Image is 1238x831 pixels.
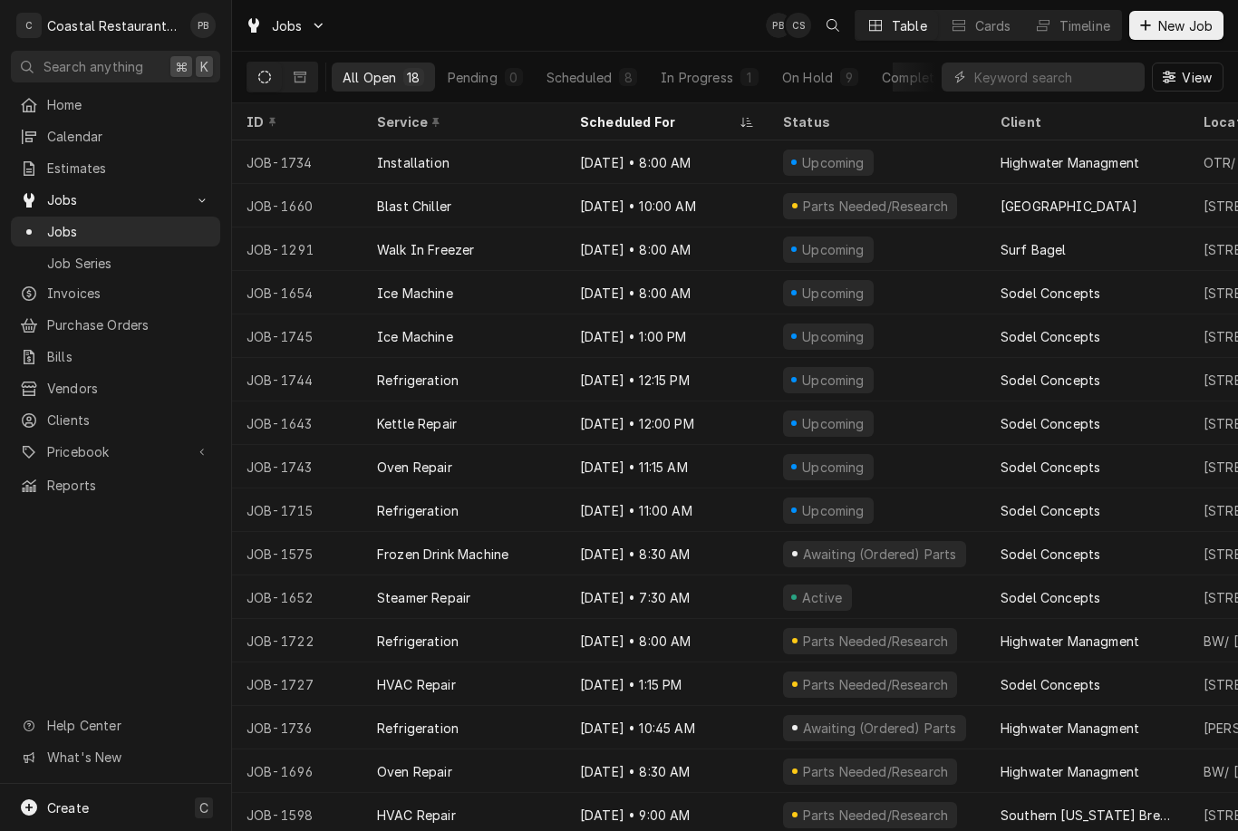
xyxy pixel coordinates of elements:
div: JOB-1660 [232,184,363,227]
div: Kettle Repair [377,414,457,433]
div: Oven Repair [377,762,452,781]
div: JOB-1743 [232,445,363,488]
div: JOB-1744 [232,358,363,401]
div: Steamer Repair [377,588,470,607]
a: Reports [11,470,220,500]
div: Awaiting (Ordered) Parts [800,545,958,564]
div: 18 [407,68,420,87]
div: Cards [975,16,1011,35]
div: Coastal Restaurant Repair [47,16,180,35]
div: Sodel Concepts [1001,545,1100,564]
div: C [16,13,42,38]
div: [DATE] • 8:30 AM [566,532,769,575]
div: 0 [508,68,519,87]
span: Create [47,800,89,816]
div: Refrigeration [377,632,459,651]
div: PB [190,13,216,38]
div: Upcoming [800,327,867,346]
div: [DATE] • 7:30 AM [566,575,769,619]
div: Awaiting (Ordered) Parts [800,719,958,738]
div: Sodel Concepts [1001,327,1100,346]
a: Bills [11,342,220,372]
div: Surf Bagel [1001,240,1067,259]
button: New Job [1129,11,1223,40]
div: ID [247,112,344,131]
div: Upcoming [800,284,867,303]
div: Sodel Concepts [1001,501,1100,520]
div: [DATE] • 1:00 PM [566,314,769,358]
div: JOB-1291 [232,227,363,271]
div: Phill Blush's Avatar [190,13,216,38]
div: Upcoming [800,371,867,390]
div: Installation [377,153,450,172]
div: JOB-1652 [232,575,363,619]
span: Reports [47,476,211,495]
span: Search anything [44,57,143,76]
div: [DATE] • 8:00 AM [566,619,769,662]
div: Sodel Concepts [1001,458,1100,477]
div: 9 [844,68,855,87]
div: Scheduled [546,68,612,87]
div: [DATE] • 8:30 AM [566,749,769,793]
a: Invoices [11,278,220,308]
span: Vendors [47,379,211,398]
a: Calendar [11,121,220,151]
span: Invoices [47,284,211,303]
div: Client [1001,112,1171,131]
div: Highwater Managment [1001,719,1139,738]
a: Go to What's New [11,742,220,772]
div: 8 [623,68,634,87]
span: Calendar [47,127,211,146]
div: JOB-1734 [232,140,363,184]
button: View [1152,63,1223,92]
div: [DATE] • 8:00 AM [566,140,769,184]
a: Home [11,90,220,120]
span: Estimates [47,159,211,178]
div: JOB-1727 [232,662,363,706]
div: Upcoming [800,458,867,477]
div: Highwater Managment [1001,153,1139,172]
a: Go to Help Center [11,710,220,740]
span: Jobs [272,16,303,35]
button: Open search [818,11,847,40]
div: Frozen Drink Machine [377,545,508,564]
span: Pricebook [47,442,184,461]
div: 1 [744,68,755,87]
span: Jobs [47,222,211,241]
div: Sodel Concepts [1001,675,1100,694]
div: Chris Sockriter's Avatar [786,13,811,38]
span: Purchase Orders [47,315,211,334]
div: Highwater Managment [1001,632,1139,651]
div: Parts Needed/Research [800,675,950,694]
div: Refrigeration [377,371,459,390]
div: HVAC Repair [377,675,456,694]
div: Sodel Concepts [1001,414,1100,433]
div: [DATE] • 8:00 AM [566,227,769,271]
div: [DATE] • 1:15 PM [566,662,769,706]
div: Refrigeration [377,501,459,520]
div: Highwater Managment [1001,762,1139,781]
a: Go to Jobs [11,185,220,215]
div: Phill Blush's Avatar [766,13,791,38]
div: JOB-1696 [232,749,363,793]
div: JOB-1654 [232,271,363,314]
span: ⌘ [175,57,188,76]
div: Southern [US_STATE] Brewing Company [1001,806,1175,825]
div: JOB-1736 [232,706,363,749]
div: Parts Needed/Research [800,197,950,216]
div: [GEOGRAPHIC_DATA] [1001,197,1137,216]
div: Upcoming [800,240,867,259]
div: All Open [343,68,396,87]
a: Clients [11,405,220,435]
div: Upcoming [800,501,867,520]
span: What's New [47,748,209,767]
div: [DATE] • 11:15 AM [566,445,769,488]
a: Go to Jobs [237,11,334,41]
span: New Job [1155,16,1216,35]
div: [DATE] • 10:45 AM [566,706,769,749]
a: Job Series [11,248,220,278]
a: Go to Pricebook [11,437,220,467]
div: Ice Machine [377,284,453,303]
div: Refrigeration [377,719,459,738]
div: PB [766,13,791,38]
